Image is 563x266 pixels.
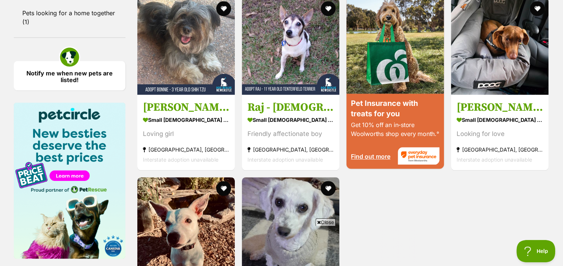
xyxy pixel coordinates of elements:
a: [PERSON_NAME] - [DEMOGRAPHIC_DATA] Shih Tzu small [DEMOGRAPHIC_DATA] Dog Loving girl [GEOGRAPHIC_... [137,95,235,170]
strong: [GEOGRAPHIC_DATA], [GEOGRAPHIC_DATA] [457,145,543,155]
h3: Raj - [DEMOGRAPHIC_DATA] Tenterfield Terrier [247,100,334,114]
button: favourite [321,181,336,196]
img: Pet Circle promo banner [14,103,125,259]
button: favourite [321,1,336,16]
button: favourite [216,181,231,196]
strong: [GEOGRAPHIC_DATA], [GEOGRAPHIC_DATA] [247,145,334,155]
a: Notify me when new pets are listed! [14,61,125,90]
span: Interstate adoption unavailable [457,156,532,163]
iframe: Help Scout Beacon - Open [516,240,556,262]
button: favourite [530,1,545,16]
a: [PERSON_NAME] small [DEMOGRAPHIC_DATA] Dog Looking for love [GEOGRAPHIC_DATA], [GEOGRAPHIC_DATA] ... [451,95,548,170]
div: Loving girl [143,129,229,139]
div: Looking for love [457,129,543,139]
a: Raj - [DEMOGRAPHIC_DATA] Tenterfield Terrier small [DEMOGRAPHIC_DATA] Dog Friendly affectionate b... [242,95,339,170]
strong: [GEOGRAPHIC_DATA], [GEOGRAPHIC_DATA] [143,145,229,155]
a: Pets looking for a home together (1) [14,5,125,30]
h3: [PERSON_NAME] - [DEMOGRAPHIC_DATA] Shih Tzu [143,100,229,114]
button: favourite [216,1,231,16]
iframe: Advertisement [146,229,417,262]
strong: small [DEMOGRAPHIC_DATA] Dog [457,114,543,125]
span: Close [316,218,336,226]
span: Interstate adoption unavailable [143,156,218,163]
span: Interstate adoption unavailable [247,156,323,163]
strong: small [DEMOGRAPHIC_DATA] Dog [143,114,229,125]
strong: small [DEMOGRAPHIC_DATA] Dog [247,114,334,125]
div: Friendly affectionate boy [247,129,334,139]
h3: [PERSON_NAME] [457,100,543,114]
